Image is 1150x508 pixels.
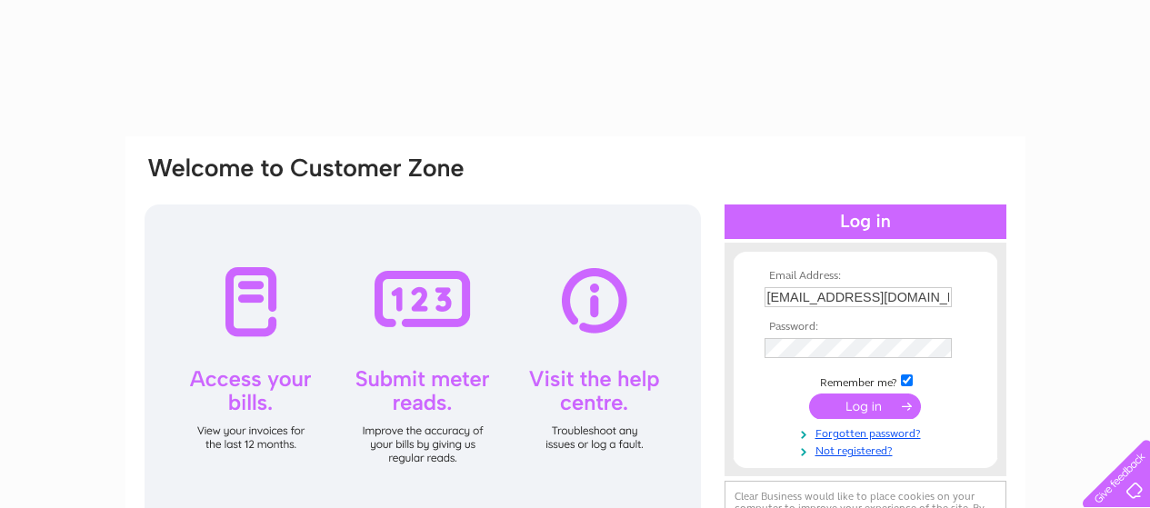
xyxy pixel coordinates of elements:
td: Remember me? [760,372,971,390]
input: Submit [809,393,921,419]
a: Not registered? [765,441,971,458]
a: Forgotten password? [765,423,971,441]
th: Email Address: [760,270,971,283]
th: Password: [760,321,971,334]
